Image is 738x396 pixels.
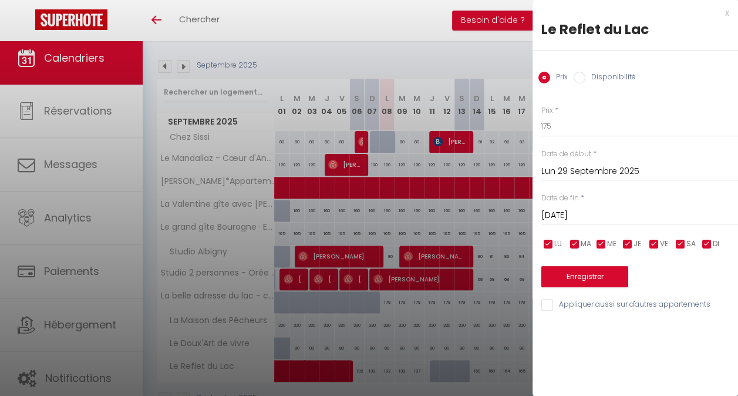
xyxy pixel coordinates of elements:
span: LU [554,239,562,250]
label: Disponibilité [585,72,636,85]
span: ME [607,239,616,250]
button: Ouvrir le widget de chat LiveChat [9,5,45,40]
span: DI [713,239,719,250]
span: VE [660,239,668,250]
button: Enregistrer [541,266,628,287]
label: Date de fin [541,193,579,204]
span: MA [581,239,591,250]
label: Prix [541,105,553,116]
div: x [533,6,729,20]
span: JE [633,239,641,250]
label: Date de début [541,149,591,160]
label: Prix [550,72,568,85]
span: SA [686,239,696,250]
div: Le Reflet du Lac [541,20,729,39]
